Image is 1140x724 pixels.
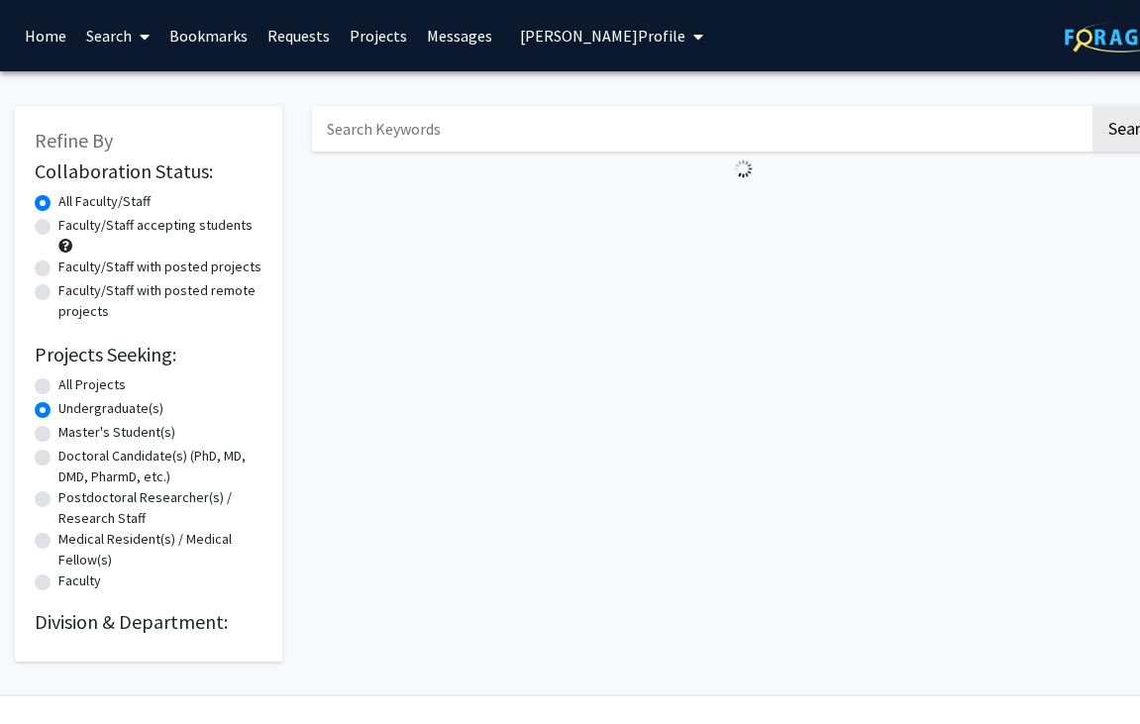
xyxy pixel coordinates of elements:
[76,1,159,70] a: Search
[340,1,417,70] a: Projects
[58,280,262,322] label: Faculty/Staff with posted remote projects
[35,343,262,366] h2: Projects Seeking:
[417,1,502,70] a: Messages
[58,191,151,212] label: All Faculty/Staff
[58,487,262,529] label: Postdoctoral Researcher(s) / Research Staff
[58,570,101,591] label: Faculty
[58,215,253,236] label: Faculty/Staff accepting students
[58,257,261,277] label: Faculty/Staff with posted projects
[312,106,1089,152] input: Search Keywords
[58,398,163,419] label: Undergraduate(s)
[35,610,262,634] h2: Division & Department:
[258,1,340,70] a: Requests
[35,159,262,183] h2: Collaboration Status:
[58,422,175,443] label: Master's Student(s)
[15,1,76,70] a: Home
[726,152,761,186] img: Loading
[58,374,126,395] label: All Projects
[35,128,113,153] span: Refine By
[159,1,258,70] a: Bookmarks
[58,529,262,570] label: Medical Resident(s) / Medical Fellow(s)
[58,446,262,487] label: Doctoral Candidate(s) (PhD, MD, DMD, PharmD, etc.)
[520,26,685,46] span: [PERSON_NAME] Profile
